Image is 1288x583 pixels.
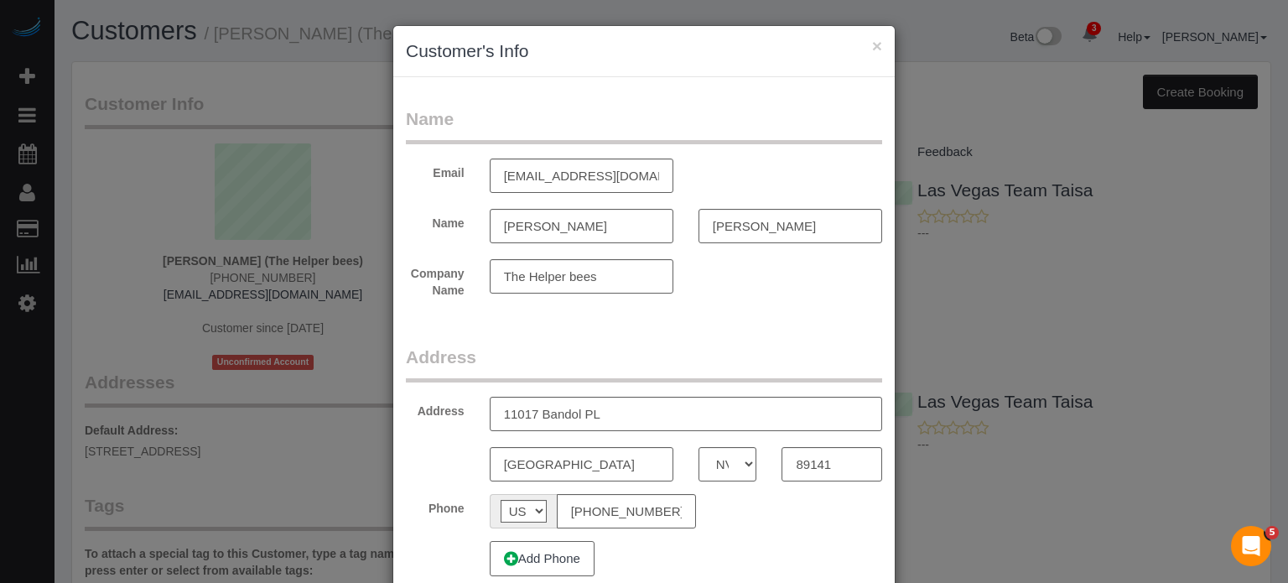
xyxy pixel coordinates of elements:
[782,447,882,481] input: Zip Code
[406,107,882,144] legend: Name
[490,541,595,576] button: Add Phone
[872,37,882,55] button: ×
[557,494,696,528] input: Phone
[393,397,477,419] label: Address
[699,209,882,243] input: Last Name
[393,259,477,299] label: Company Name
[393,209,477,232] label: Name
[393,494,477,517] label: Phone
[490,447,673,481] input: City
[1231,526,1271,566] iframe: Intercom live chat
[406,39,882,64] h3: Customer's Info
[1265,526,1279,539] span: 5
[393,159,477,181] label: Email
[490,259,673,294] input: Company Name
[406,345,882,383] legend: Address
[490,209,673,243] input: First Name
